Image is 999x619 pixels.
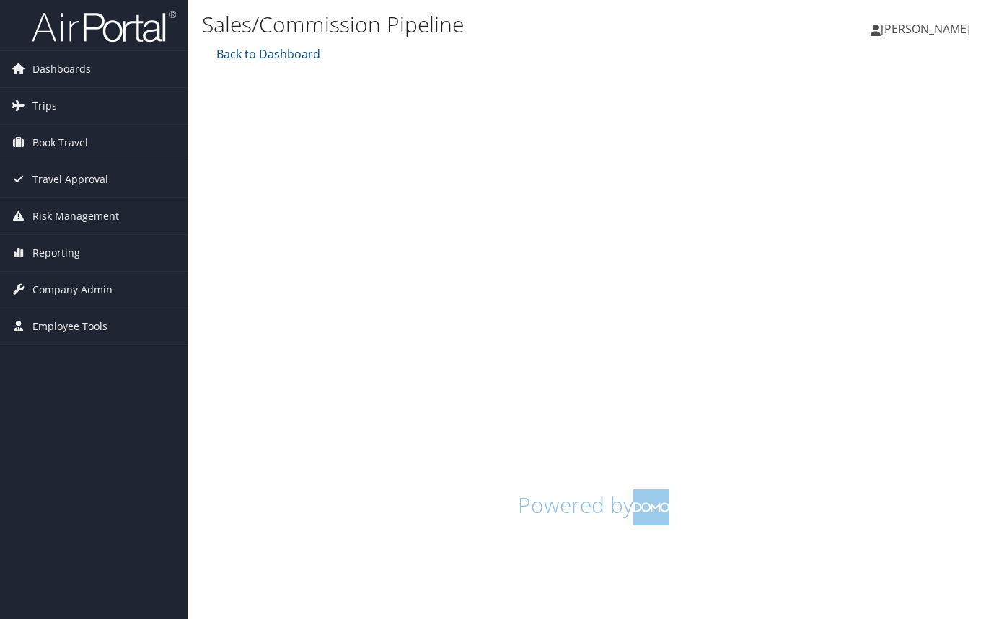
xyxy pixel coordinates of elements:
[32,308,107,344] span: Employee Tools
[871,7,985,50] a: [PERSON_NAME]
[881,21,970,37] span: [PERSON_NAME]
[32,272,113,308] span: Company Admin
[32,125,88,161] span: Book Travel
[32,161,108,197] span: Travel Approval
[213,46,320,62] a: Back to Dashboard
[32,51,91,87] span: Dashboards
[32,88,57,124] span: Trips
[32,235,80,271] span: Reporting
[32,9,176,43] img: airportal-logo.png
[32,198,119,234] span: Risk Management
[202,9,723,40] h1: Sales/Commission Pipeline
[633,489,669,525] img: domo-logo.png
[213,489,974,525] h1: Powered by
